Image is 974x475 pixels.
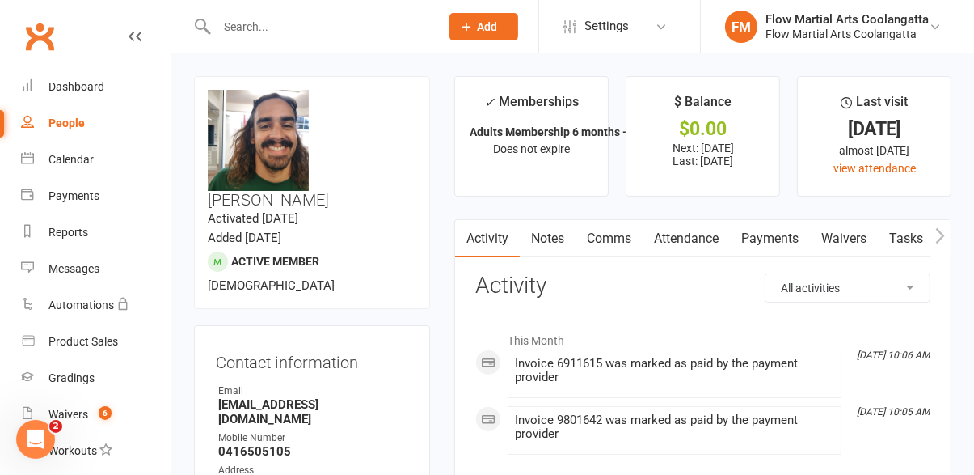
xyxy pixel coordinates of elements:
[208,278,335,293] span: [DEMOGRAPHIC_DATA]
[21,142,171,178] a: Calendar
[16,420,55,459] iframe: Intercom live chat
[484,91,579,121] div: Memberships
[812,121,936,138] div: [DATE]
[21,324,171,360] a: Product Sales
[576,220,643,257] a: Comms
[484,95,495,110] i: ✓
[21,397,171,433] a: Waivers 6
[520,220,576,257] a: Notes
[48,444,97,457] div: Workouts
[812,142,936,159] div: almost [DATE]
[21,251,171,287] a: Messages
[515,357,834,384] div: Invoice 6911615 was marked as paid by the payment provider
[48,189,99,202] div: Payments
[641,121,765,138] div: $0.00
[449,13,518,40] button: Add
[833,162,916,175] a: view attendance
[48,299,114,312] div: Automations
[48,408,88,421] div: Waivers
[857,406,930,418] i: [DATE] 10:05 AM
[21,178,171,214] a: Payments
[48,335,118,348] div: Product Sales
[455,220,520,257] a: Activity
[765,12,929,27] div: Flow Martial Arts Coolangatta
[584,8,629,45] span: Settings
[21,214,171,251] a: Reports
[208,231,281,245] time: Added [DATE]
[212,15,428,38] input: Search...
[475,324,930,350] li: This Month
[48,117,85,129] div: People
[643,220,730,257] a: Attendance
[478,20,498,33] span: Add
[493,142,570,155] span: Does not expire
[21,69,171,105] a: Dashboard
[475,274,930,299] h3: Activity
[48,153,94,166] div: Calendar
[218,444,408,459] strong: 0416505105
[218,384,408,399] div: Email
[765,27,929,41] div: Flow Martial Arts Coolangatta
[810,220,878,257] a: Waivers
[216,347,408,371] h3: Contact information
[878,220,934,257] a: Tasks
[208,211,298,226] time: Activated [DATE]
[231,255,319,268] span: Active member
[674,91,732,121] div: $ Balance
[48,80,104,93] div: Dashboard
[48,371,95,384] div: Gradings
[48,262,99,275] div: Messages
[21,287,171,324] a: Automations
[725,11,757,43] div: FM
[515,414,834,441] div: Invoice 9801642 was marked as paid by the payment provider
[21,433,171,469] a: Workouts
[470,125,667,138] strong: Adults Membership 6 months - Weekly
[730,220,810,257] a: Payments
[49,420,62,433] span: 2
[218,430,408,446] div: Mobile Number
[21,105,171,142] a: People
[99,406,112,420] span: 6
[641,142,765,168] p: Next: [DATE] Last: [DATE]
[841,91,908,121] div: Last visit
[48,226,88,239] div: Reports
[857,350,930,361] i: [DATE] 10:06 AM
[208,90,416,209] h3: [PERSON_NAME]
[21,360,171,397] a: Gradings
[218,397,408,426] strong: [EMAIL_ADDRESS][DOMAIN_NAME]
[208,90,309,191] img: image1659318235.png
[19,16,60,57] a: Clubworx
